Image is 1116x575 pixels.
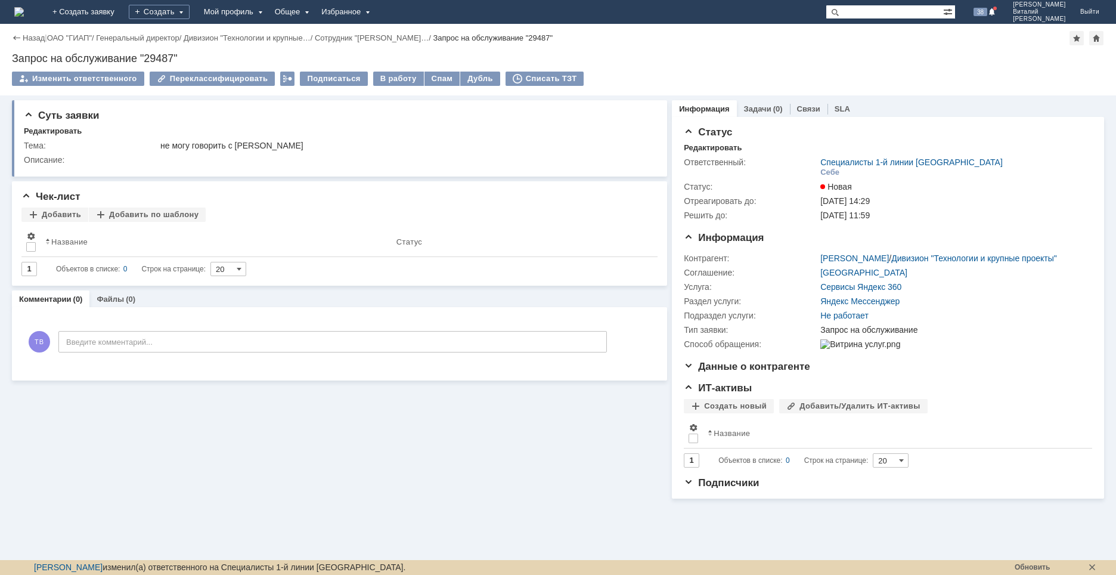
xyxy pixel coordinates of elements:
[820,168,839,177] div: Себе
[24,110,99,121] span: Суть заявки
[56,262,206,276] i: Строк на странице:
[684,382,752,394] span: ИТ-активы
[786,453,790,468] div: 0
[684,477,759,489] span: Подписчики
[129,5,190,19] div: Создать
[96,33,179,42] a: Генеральный директор
[51,237,88,246] div: Название
[21,191,80,202] span: Чек-лист
[820,254,1057,263] div: /
[820,311,869,320] a: Не работает
[12,52,1104,64] div: Запрос на обслуживание "29487"
[773,104,783,113] div: (0)
[703,418,1083,449] th: Название
[29,331,50,353] span: ТВ
[184,33,315,42] div: /
[820,196,870,206] span: [DATE] 14:29
[689,423,698,432] span: Настройки
[744,104,771,113] a: Задачи
[974,8,987,16] span: 38
[26,231,36,241] span: Настройки
[433,33,553,42] div: Запрос на обслуживание "29487"
[73,295,83,304] div: (0)
[396,237,422,246] div: Статус
[33,562,1009,573] div: изменил(а) ответственного на Специалисты 1-й линии [GEOGRAPHIC_DATA].
[684,254,818,263] div: Контрагент:
[1013,8,1066,16] span: Виталий
[684,143,742,153] div: Редактировать
[1013,16,1066,23] span: [PERSON_NAME]
[1089,31,1103,45] div: Сделать домашней страницей
[123,262,128,276] div: 0
[684,182,818,191] div: Статус:
[1013,1,1066,8] span: [PERSON_NAME]
[820,268,907,277] a: [GEOGRAPHIC_DATA]
[97,295,124,304] a: Файлы
[714,429,750,438] div: Название
[684,296,818,306] div: Раздел услуги:
[14,7,24,17] img: logo
[47,33,92,42] a: ОАО "ГИАП"
[34,562,103,572] a: [PERSON_NAME]
[943,5,955,17] span: Расширенный поиск
[56,265,120,273] span: Объектов в списке:
[820,325,1086,335] div: Запрос на обслуживание
[684,361,810,372] span: Данные о контрагенте
[47,33,97,42] div: /
[126,295,135,304] div: (0)
[45,33,46,42] div: |
[820,157,1003,167] a: Специалисты 1-й линии [GEOGRAPHIC_DATA]
[684,232,764,243] span: Информация
[684,211,818,220] div: Решить до:
[820,254,889,263] a: [PERSON_NAME]
[684,126,732,138] span: Статус
[96,33,184,42] div: /
[24,126,82,136] div: Редактировать
[1015,564,1086,571] div: Обновить
[160,141,649,150] div: не могу говорить с [PERSON_NAME]
[684,339,818,349] div: Способ обращения:
[1069,31,1084,45] div: Добавить в избранное
[24,141,158,150] div: Тема:
[835,104,850,113] a: SLA
[797,104,820,113] a: Связи
[718,453,868,468] i: Строк на странице:
[280,72,294,86] div: Работа с массовостью
[1087,562,1097,572] div: Скрыть панель состояния. Сообщение появится, когда произойдет новое изменение
[820,282,901,292] a: Сервисы Яндекс 360
[684,311,818,320] div: Подраздел услуги:
[684,325,818,335] div: Тип заявки:
[23,33,45,42] a: Назад
[820,182,852,191] span: Новая
[392,227,648,257] th: Статус
[184,33,311,42] a: Дивизион "Технологии и крупные…
[19,295,72,304] a: Комментарии
[684,196,818,206] div: Отреагировать до:
[820,211,870,220] span: [DATE] 11:59
[684,268,818,277] div: Соглашение:
[24,155,652,165] div: Описание:
[14,7,24,17] a: Перейти на домашнюю страницу
[718,456,782,465] span: Объектов в списке:
[891,254,1057,263] a: Дивизион "Технологии и крупные проекты"
[315,33,433,42] div: /
[684,157,818,167] div: Ответственный:
[41,227,392,257] th: Название
[684,282,818,292] div: Услуга:
[820,339,900,349] img: Витрина услуг.png
[820,296,900,306] a: Яндекс Мессенджер
[315,33,429,42] a: Сотрудник "[PERSON_NAME]…
[679,104,729,113] a: Информация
